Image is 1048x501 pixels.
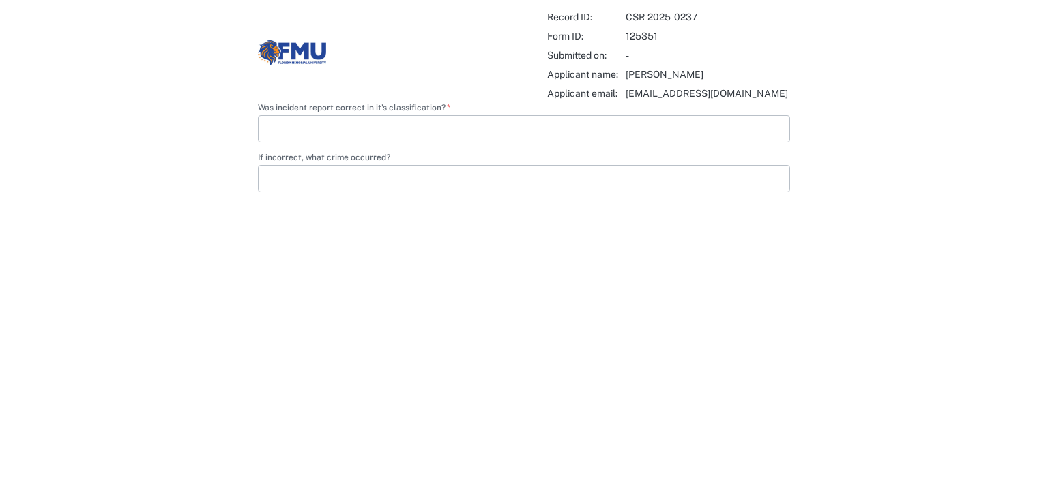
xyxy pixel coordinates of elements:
[547,8,624,26] td: Record ID:
[626,88,788,99] a: [EMAIL_ADDRESS][DOMAIN_NAME]
[258,104,790,115] label: Was incident report correct in it's classification?
[625,27,789,45] td: 125351
[547,65,624,83] td: Applicant name:
[258,115,790,142] div: Was incident report correct in it's classification?
[547,85,624,102] td: Applicant email:
[625,8,789,26] td: CSR-2025-0237
[625,65,789,83] td: [PERSON_NAME]
[258,153,790,165] label: If incorrect, what crime occurred?
[258,40,326,65] img: Florida Memorial University
[547,46,624,64] td: Submitted on:
[258,165,790,192] div: If incorrect, what crime occurred?
[547,27,624,45] td: Form ID:
[625,46,789,64] td: -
